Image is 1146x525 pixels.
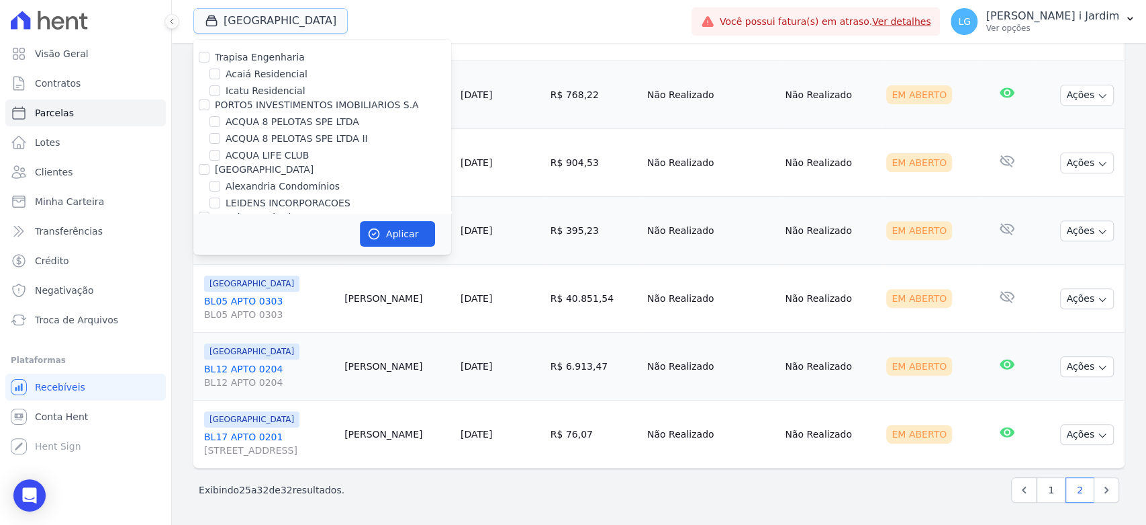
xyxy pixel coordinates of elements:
a: Conta Hent [5,403,166,430]
span: Parcelas [35,106,74,120]
span: BL12 APTO 0204 [204,376,334,389]
td: Não Realizado [779,197,881,265]
span: Clientes [35,165,73,179]
td: Não Realizado [642,401,779,469]
span: Troca de Arquivos [35,313,118,327]
a: [DATE] [461,225,492,236]
td: Não Realizado [779,129,881,197]
td: R$ 6.913,47 [545,333,642,401]
label: ACQUA LIFE CLUB [226,149,309,163]
span: Visão Geral [35,47,89,60]
a: 1 [1037,477,1065,503]
span: [GEOGRAPHIC_DATA] [204,276,299,292]
a: Next [1094,477,1119,503]
div: Em Aberto [886,221,952,240]
span: [GEOGRAPHIC_DATA] [204,344,299,360]
span: 25 [239,485,251,495]
td: Não Realizado [779,333,881,401]
div: Em Aberto [886,357,952,376]
div: Em Aberto [886,85,952,104]
button: Ações [1060,356,1114,377]
button: Ações [1060,85,1114,106]
td: Não Realizado [642,197,779,265]
span: Transferências [35,225,103,238]
div: Open Intercom Messenger [13,479,46,512]
a: [DATE] [461,157,492,168]
a: BL17 APTO 0201[STREET_ADDRESS] [204,430,334,457]
a: Troca de Arquivos [5,307,166,333]
a: Ver detalhes [872,16,931,27]
span: Minha Carteira [35,195,104,208]
label: Acaiá Residencial [226,67,307,81]
span: Lotes [35,136,60,149]
div: Em Aberto [886,425,952,444]
button: [GEOGRAPHIC_DATA] [193,8,348,34]
span: 32 [257,485,269,495]
label: Trapisa Engenharia [215,52,305,63]
td: R$ 904,53 [545,129,642,197]
td: Não Realizado [642,333,779,401]
a: Minha Carteira [5,188,166,215]
span: [GEOGRAPHIC_DATA] [204,411,299,428]
td: [PERSON_NAME] [339,265,455,333]
label: Alexandria Condomínios [226,179,340,194]
td: R$ 395,23 [545,197,642,265]
td: Não Realizado [779,401,881,469]
a: Negativação [5,277,166,304]
a: BL05 APTO 0303BL05 APTO 0303 [204,294,334,321]
a: BL12 APTO 0204BL12 APTO 0204 [204,362,334,389]
td: [PERSON_NAME] [339,401,455,469]
span: Você possui fatura(s) em atraso. [720,15,931,29]
a: [DATE] [461,429,492,440]
td: Não Realizado [642,265,779,333]
label: ACQUA 8 PELOTAS SPE LTDA II [226,132,368,146]
div: Em Aberto [886,153,952,172]
button: Ações [1060,288,1114,309]
span: BL05 APTO 0303 [204,308,334,321]
a: Parcelas [5,99,166,126]
div: Plataformas [11,352,160,368]
label: Icatu Residencial [226,84,305,98]
td: R$ 768,22 [545,61,642,129]
p: Exibindo a de resultados. [199,483,344,497]
a: Lotes [5,129,166,156]
div: Em Aberto [886,289,952,308]
button: LG [PERSON_NAME] i Jardim Ver opções [940,3,1146,40]
a: Previous [1011,477,1037,503]
a: Crédito [5,247,166,274]
td: [PERSON_NAME] [339,333,455,401]
p: Ver opções [986,23,1119,34]
td: Não Realizado [642,129,779,197]
button: Ações [1060,220,1114,241]
td: Não Realizado [779,61,881,129]
label: Graal Engenharia [215,212,297,223]
label: PORTO5 INVESTIMENTOS IMOBILIARIOS S.A [215,99,419,110]
td: Não Realizado [642,61,779,129]
a: Clientes [5,159,166,186]
button: Aplicar [360,221,435,247]
span: Recebíveis [35,380,85,394]
a: Recebíveis [5,374,166,401]
p: [PERSON_NAME] i Jardim [986,9,1119,23]
span: Conta Hent [35,410,88,423]
label: LEIDENS INCORPORACOES [226,196,350,210]
span: [STREET_ADDRESS] [204,444,334,457]
span: LG [958,17,971,26]
a: Contratos [5,70,166,97]
a: Visão Geral [5,40,166,67]
td: R$ 76,07 [545,401,642,469]
button: Ações [1060,153,1114,173]
a: [DATE] [461,361,492,372]
label: [GEOGRAPHIC_DATA] [215,164,314,175]
a: [DATE] [461,293,492,304]
span: Crédito [35,254,69,268]
a: [DATE] [461,89,492,100]
button: Ações [1060,424,1114,445]
td: Não Realizado [779,265,881,333]
td: R$ 40.851,54 [545,265,642,333]
a: 2 [1065,477,1094,503]
span: 32 [281,485,293,495]
span: Negativação [35,284,94,297]
label: ACQUA 8 PELOTAS SPE LTDA [226,115,359,129]
span: Contratos [35,77,81,90]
